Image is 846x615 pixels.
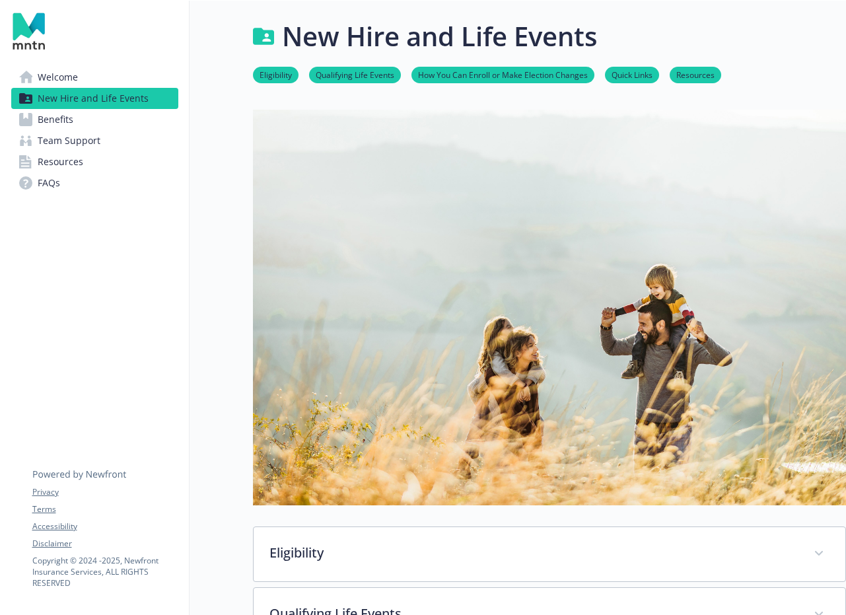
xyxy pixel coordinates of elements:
div: Eligibility [254,527,845,581]
a: How You Can Enroll or Make Election Changes [411,68,594,81]
a: Resources [670,68,721,81]
a: Terms [32,503,178,515]
a: New Hire and Life Events [11,88,178,109]
span: Benefits [38,109,73,130]
a: Eligibility [253,68,299,81]
p: Eligibility [269,543,798,563]
a: Benefits [11,109,178,130]
span: Team Support [38,130,100,151]
img: new hire page banner [253,110,846,505]
a: Disclaimer [32,538,178,550]
a: FAQs [11,172,178,194]
a: Privacy [32,486,178,498]
span: New Hire and Life Events [38,88,149,109]
a: Accessibility [32,521,178,532]
a: Quick Links [605,68,659,81]
span: Resources [38,151,83,172]
span: Welcome [38,67,78,88]
a: Qualifying Life Events [309,68,401,81]
a: Resources [11,151,178,172]
h1: New Hire and Life Events [282,17,597,56]
span: FAQs [38,172,60,194]
p: Copyright © 2024 - 2025 , Newfront Insurance Services, ALL RIGHTS RESERVED [32,555,178,589]
a: Team Support [11,130,178,151]
a: Welcome [11,67,178,88]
